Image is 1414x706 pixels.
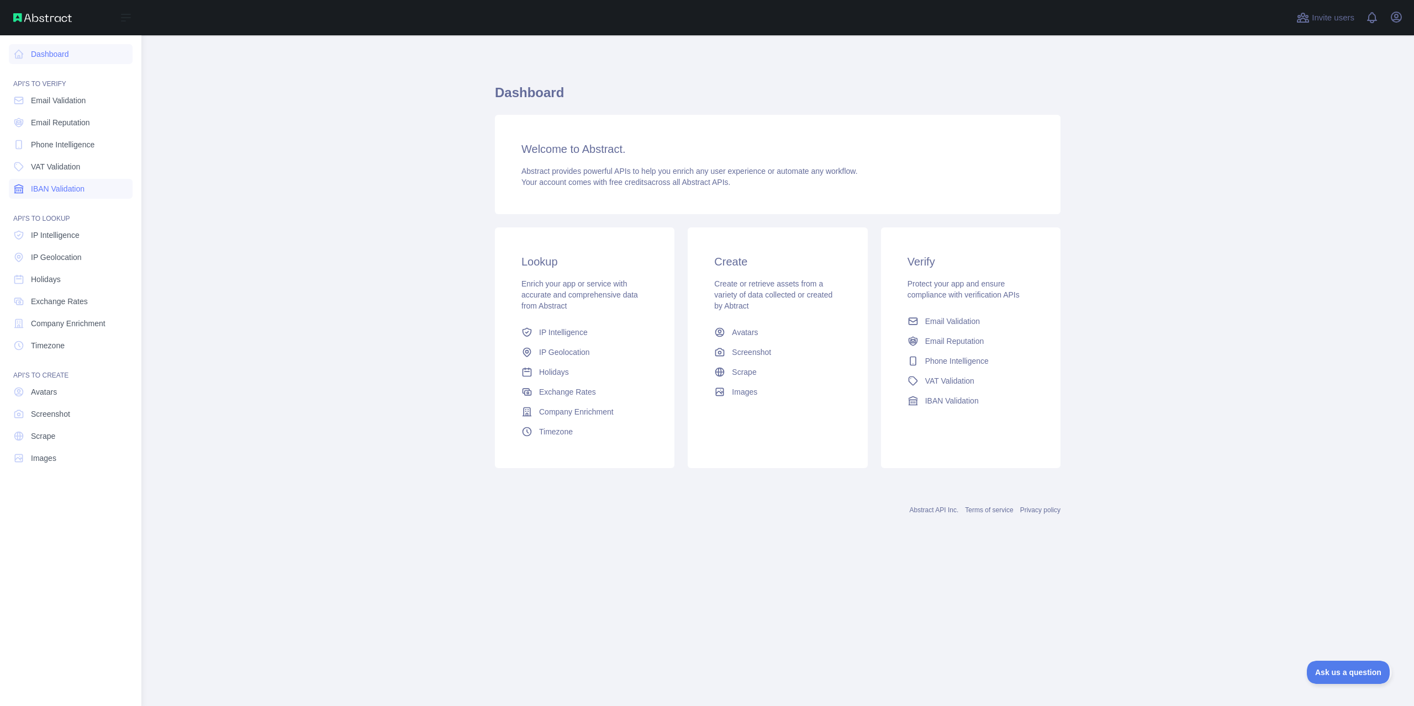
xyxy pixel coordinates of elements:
a: Phone Intelligence [9,135,133,155]
div: API'S TO CREATE [9,358,133,380]
span: Avatars [31,386,57,397]
a: Scrape [710,362,845,382]
span: Email Validation [31,95,86,106]
a: Privacy policy [1020,506,1060,514]
span: Protect your app and ensure compliance with verification APIs [908,279,1020,299]
span: Phone Intelligence [925,355,989,367]
span: Images [732,386,757,397]
h3: Welcome to Abstract. [521,141,1034,157]
div: API'S TO LOOKUP [9,201,133,223]
span: Avatars [732,327,758,338]
a: VAT Validation [903,371,1038,391]
iframe: Toggle Customer Support [1307,661,1392,684]
span: IP Intelligence [31,230,80,241]
a: IBAN Validation [9,179,133,199]
span: Company Enrichment [31,318,105,329]
span: Scrape [31,431,55,442]
span: VAT Validation [31,161,80,172]
h1: Dashboard [495,84,1060,110]
span: Email Validation [925,316,980,327]
span: IP Geolocation [539,347,590,358]
a: Holidays [517,362,652,382]
a: Exchange Rates [517,382,652,402]
span: Company Enrichment [539,406,614,417]
a: Images [710,382,845,402]
span: Screenshot [31,408,70,420]
a: IP Geolocation [517,342,652,362]
a: IBAN Validation [903,391,1038,411]
a: Timezone [9,336,133,355]
a: Email Reputation [903,331,1038,351]
a: IP Intelligence [9,225,133,245]
a: Email Reputation [9,113,133,132]
span: Holidays [31,274,61,285]
span: free credits [609,178,647,187]
h3: Create [714,254,841,269]
span: Scrape [732,367,756,378]
a: Phone Intelligence [903,351,1038,371]
span: Abstract provides powerful APIs to help you enrich any user experience or automate any workflow. [521,167,858,176]
a: VAT Validation [9,157,133,177]
a: Company Enrichment [9,314,133,333]
span: Email Reputation [925,336,984,347]
a: Abstract API Inc. [910,506,959,514]
button: Invite users [1294,9,1357,26]
a: Scrape [9,426,133,446]
a: Dashboard [9,44,133,64]
a: Avatars [9,382,133,402]
span: IBAN Validation [31,183,85,194]
span: Exchange Rates [31,296,88,307]
a: IP Intelligence [517,322,652,342]
span: Invite users [1312,12,1354,24]
span: Enrich your app or service with accurate and comprehensive data from Abstract [521,279,638,310]
a: Email Validation [903,311,1038,331]
h3: Lookup [521,254,648,269]
h3: Verify [908,254,1034,269]
a: Screenshot [9,404,133,424]
a: Company Enrichment [517,402,652,422]
span: IP Geolocation [31,252,82,263]
a: Email Validation [9,91,133,110]
a: IP Geolocation [9,247,133,267]
span: Images [31,453,56,464]
span: IBAN Validation [925,395,979,406]
span: Your account comes with across all Abstract APIs. [521,178,730,187]
span: IP Intelligence [539,327,588,338]
div: API'S TO VERIFY [9,66,133,88]
a: Holidays [9,269,133,289]
a: Avatars [710,322,845,342]
span: Holidays [539,367,569,378]
span: VAT Validation [925,375,974,386]
span: Timezone [539,426,573,437]
a: Screenshot [710,342,845,362]
img: Abstract API [13,13,72,22]
span: Exchange Rates [539,386,596,397]
a: Timezone [517,422,652,442]
span: Create or retrieve assets from a variety of data collected or created by Abtract [714,279,832,310]
span: Timezone [31,340,65,351]
a: Images [9,448,133,468]
span: Email Reputation [31,117,90,128]
span: Phone Intelligence [31,139,94,150]
a: Exchange Rates [9,291,133,311]
span: Screenshot [732,347,771,358]
a: Terms of service [965,506,1013,514]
